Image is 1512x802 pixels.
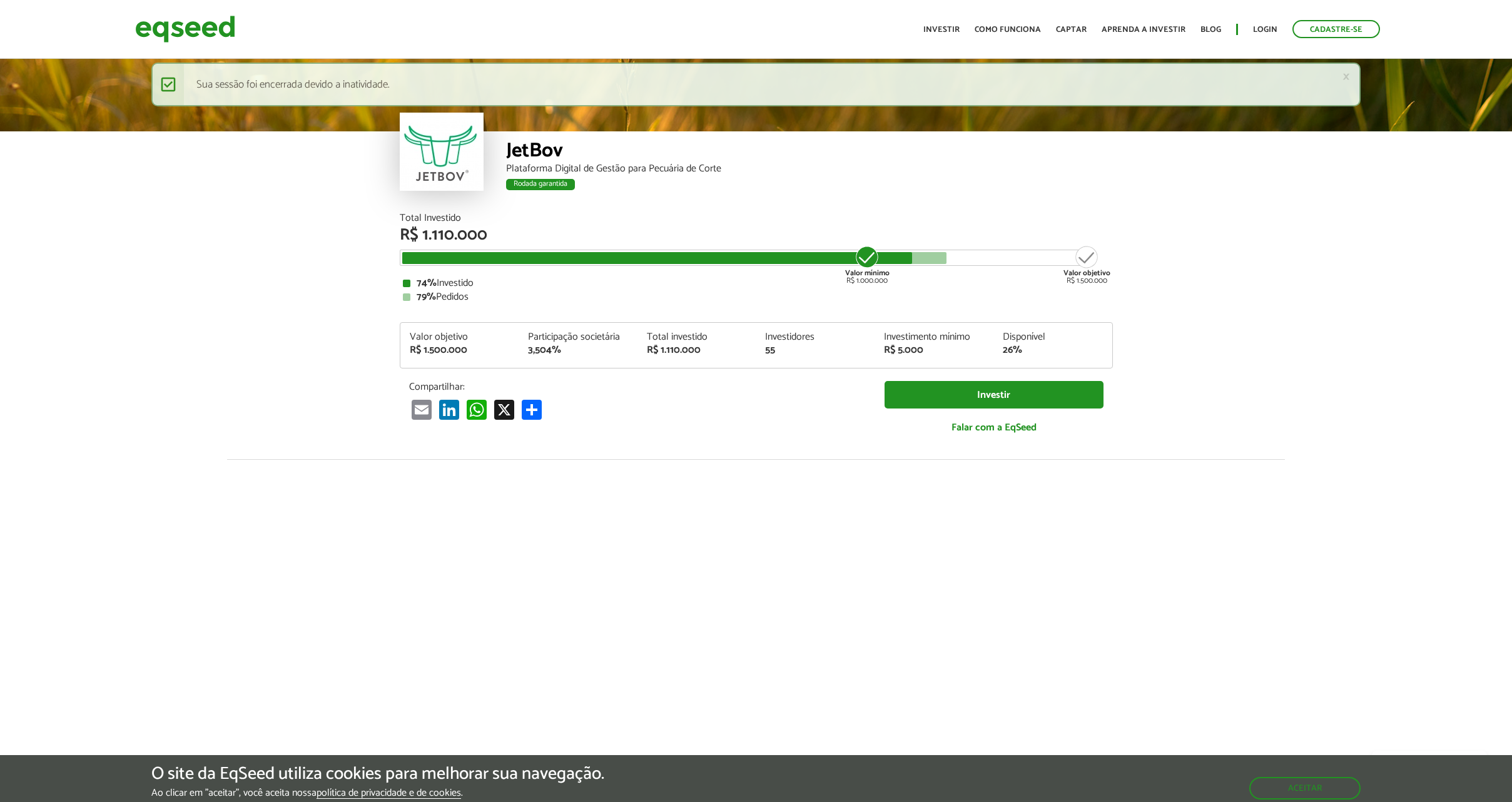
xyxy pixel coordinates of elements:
[506,164,1113,174] div: Plataforma Digital de Gestão para Pecuária de Corte
[1003,345,1103,355] div: 26%
[884,345,984,355] div: R$ 5.000
[528,332,628,342] div: Participação societária
[885,381,1104,409] a: Investir
[437,399,462,420] a: LinkedIn
[765,332,865,342] div: Investidores
[410,332,510,342] div: Valor objetivo
[417,275,437,292] strong: 74%
[492,399,517,420] a: X
[403,292,1110,302] div: Pedidos
[1063,267,1110,279] strong: Valor objetivo
[1253,26,1277,34] a: Login
[151,764,604,784] h5: O site da EqSeed utiliza cookies para melhorar sua navegação.
[844,245,891,285] div: R$ 1.000.000
[885,415,1104,440] a: Falar com a EqSeed
[1249,777,1361,799] button: Aceitar
[647,332,747,342] div: Total investido
[1200,26,1221,34] a: Blog
[317,788,461,799] a: política de privacidade e de cookies
[464,399,489,420] a: WhatsApp
[417,288,436,305] strong: 79%
[1292,20,1380,38] a: Cadastre-se
[409,381,866,393] p: Compartilhar:
[506,179,575,190] div: Rodada garantida
[647,345,747,355] div: R$ 1.110.000
[410,345,510,355] div: R$ 1.500.000
[519,399,544,420] a: Compartilhar
[1003,332,1103,342] div: Disponível
[409,399,434,420] a: Email
[1056,26,1087,34] a: Captar
[403,278,1110,288] div: Investido
[151,63,1361,106] div: Sua sessão foi encerrada devido a inatividade.
[528,345,628,355] div: 3,504%
[506,141,1113,164] div: JetBov
[151,787,604,799] p: Ao clicar em "aceitar", você aceita nossa .
[765,345,865,355] div: 55
[884,332,984,342] div: Investimento mínimo
[1063,245,1110,285] div: R$ 1.500.000
[400,213,1113,223] div: Total Investido
[975,26,1041,34] a: Como funciona
[1102,26,1185,34] a: Aprenda a investir
[135,13,235,46] img: EqSeed
[1342,70,1350,83] a: ×
[400,227,1113,243] div: R$ 1.110.000
[845,267,890,279] strong: Valor mínimo
[923,26,960,34] a: Investir
[1372,751,1487,777] a: Fale conosco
